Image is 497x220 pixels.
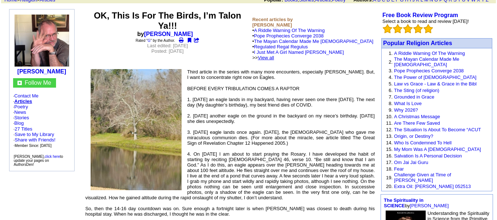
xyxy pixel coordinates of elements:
[258,55,274,60] a: View all
[394,107,418,113] a: Why 2026?
[136,39,175,43] font: Rated " " by the Author.
[394,94,434,100] a: Grounded in Grace
[252,39,373,60] font: •
[394,140,452,145] a: Who Is Condemned To Hell
[15,137,55,143] a: Share with Friends!
[137,31,198,37] b: by
[389,59,393,65] font: 2.
[389,94,393,100] font: 7.
[254,33,324,39] a: Pope Prophecies Converge 2038
[252,17,293,28] b: Recent articles by [PERSON_NAME]
[386,114,393,119] font: 10.
[386,160,393,165] font: 17.
[254,28,325,33] a: A Riddle Warning Of The Warning
[91,69,182,190] img: 84208.jpeg
[14,155,63,167] font: [PERSON_NAME], to update your pages on AuthorsDen!
[394,51,465,56] a: A Riddle Warning Of The Warning
[394,153,462,159] a: Salvation Is A Personal Decision
[15,126,32,132] a: 27 Titles
[144,31,193,37] a: [PERSON_NAME]
[382,12,458,18] a: Free Book Review Program
[45,155,60,159] a: click here
[383,40,452,46] a: Popular Religion Articles
[424,24,433,33] img: bigemptystars.png
[13,132,56,148] font: · · ·
[14,99,32,104] a: Articles
[14,120,24,126] a: Blog
[14,93,38,99] a: Contact Me
[386,133,393,139] font: 13.
[403,24,413,33] img: bigemptystars.png
[15,15,69,67] img: 211017.jpeg
[394,75,476,80] a: The Power of [DEMOGRAPHIC_DATA]
[187,69,375,80] font: Third article in the series with many more encounters, especially [PERSON_NAME]. But, I want to c...
[394,56,459,67] a: The Mayan Calendar Made Me [DEMOGRAPHIC_DATA]
[254,44,308,49] a: Regulated Regal Regulus
[389,81,393,87] font: 5.
[254,39,373,44] a: The Mayan Calendar Made Me [DEMOGRAPHIC_DATA]
[252,33,373,60] font: •
[13,93,71,148] font: · · · · · ·
[394,88,439,93] a: The Sting (of religion)
[394,68,464,73] a: Pope Prophecies Converge 2038
[389,51,393,56] font: 1.
[384,197,449,208] font: by
[410,203,449,208] a: [PERSON_NAME]
[252,28,373,60] font: •
[386,127,393,132] font: 12.
[389,88,393,93] font: 6.
[394,114,440,119] a: A Christmas Message
[148,39,151,43] a: G
[254,49,344,55] a: I Just Met A Girl Named [PERSON_NAME]
[394,101,422,106] a: What Is Love
[389,75,393,80] font: 4.
[394,166,404,172] a: Fear
[17,68,66,75] a: [PERSON_NAME]
[394,133,433,139] a: Origin, or Destiny?
[252,49,344,60] font: • >>
[394,160,428,165] a: Om Jai Jai Guru
[386,184,393,189] font: 20.
[13,126,56,148] font: ·
[14,115,29,120] a: Stories
[86,59,249,67] iframe: fb:like Facebook Social Plugin
[386,140,393,145] font: 14.
[386,153,393,159] font: 16.
[394,184,471,189] a: Extra Oil: [PERSON_NAME] 052513
[389,101,393,106] font: 8.
[394,120,440,126] a: Are There Few Saved
[394,147,481,152] a: My Mom Was A [DEMOGRAPHIC_DATA]
[386,120,393,126] font: 11.
[394,127,481,132] a: The Situation Is About To Become “ACUT
[14,109,26,115] a: News
[94,11,241,31] font: OK, This Is For The Birds, I’m Talon Ya!!!
[252,44,344,60] font: •
[389,68,393,73] font: 3.
[15,144,52,148] font: Member Since: [DATE]
[386,147,393,152] font: 15.
[147,43,188,54] font: Last edited: [DATE] Posted: [DATE]
[386,175,393,180] font: 19.
[17,81,22,85] img: gc.jpg
[382,19,469,24] font: Select a book to read and review [DATE]!
[394,81,477,87] a: Law vs Grace - Law & Grace in the Bibl
[393,24,402,33] img: bigemptystars.png
[386,166,393,172] font: 18.
[394,172,451,183] a: Challenge Given at Time of [PERSON_NAME]
[389,107,393,113] font: 9.
[15,132,54,137] a: Save to My Library
[25,80,51,86] a: Follow Me
[383,24,392,33] img: bigemptystars.png
[14,104,28,109] a: Poetry
[384,197,424,208] a: The Spirituality in SCIENCE
[413,24,423,33] img: bigemptystars.png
